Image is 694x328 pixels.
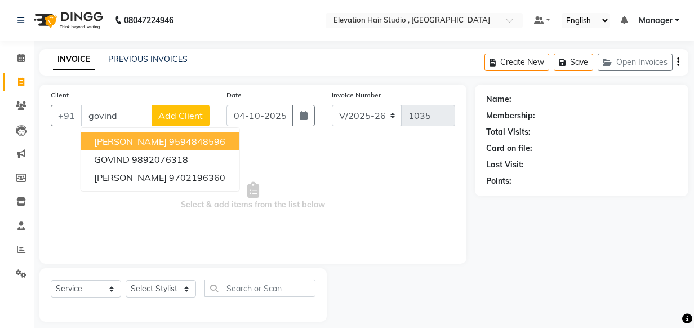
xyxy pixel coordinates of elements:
label: Invoice Number [332,90,381,100]
label: Date [226,90,242,100]
label: Client [51,90,69,100]
div: Card on file: [486,143,532,154]
ngb-highlight: 9892076318 [132,154,189,165]
span: Select & add items from the list below [51,140,455,252]
ngb-highlight: 9702196360 [170,172,226,183]
div: Last Visit: [486,159,524,171]
div: Name: [486,94,511,105]
button: +91 [51,105,82,126]
a: INVOICE [53,50,95,70]
span: Add Client [158,110,203,121]
span: [PERSON_NAME] [95,172,167,183]
div: Membership: [486,110,535,122]
button: Save [554,54,593,71]
div: Total Visits: [486,126,531,138]
span: [PERSON_NAME] [95,136,167,147]
span: Manager [639,15,673,26]
button: Create New [484,54,549,71]
b: 08047224946 [124,5,173,36]
input: Search by Name/Mobile/Email/Code [81,105,152,126]
img: logo [29,5,106,36]
input: Search or Scan [204,280,315,297]
span: GOVIND [95,154,130,165]
a: PREVIOUS INVOICES [108,54,188,64]
button: Add Client [152,105,210,126]
ngb-highlight: 9594848596 [170,136,226,147]
div: Points: [486,175,511,187]
button: Open Invoices [598,54,673,71]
